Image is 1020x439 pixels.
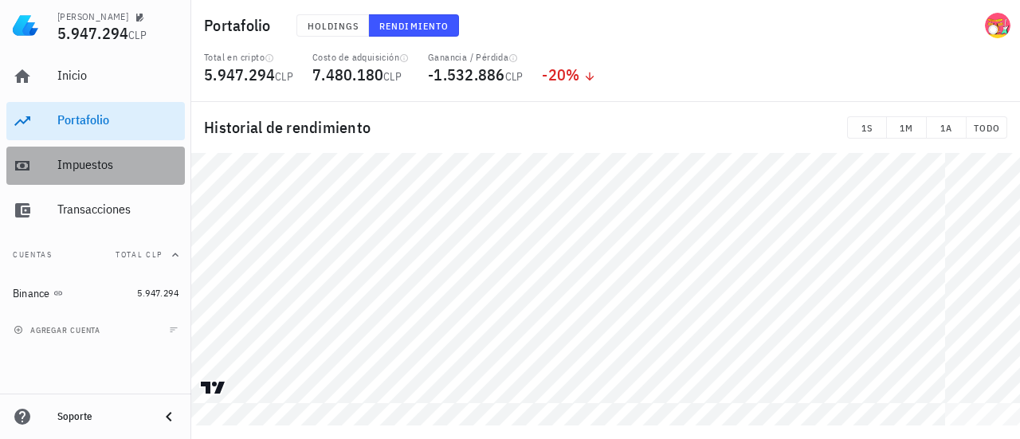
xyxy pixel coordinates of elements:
span: % [566,64,579,85]
span: 5.947.294 [204,64,275,85]
button: agregar cuenta [10,322,108,338]
span: TODO [973,122,1000,134]
span: CLP [128,28,147,42]
div: [PERSON_NAME] [57,10,128,23]
a: Impuestos [6,147,185,185]
div: Total en cripto [204,51,293,64]
button: 1A [927,116,967,139]
div: Costo de adquisición [312,51,409,64]
div: Portafolio [57,112,178,127]
button: CuentasTotal CLP [6,236,185,274]
a: Charting by TradingView [199,380,227,395]
span: 7.480.180 [312,64,383,85]
span: CLP [275,69,293,84]
div: Ganancia / Pérdida [428,51,523,64]
a: Transacciones [6,191,185,229]
div: avatar [985,13,1010,38]
span: agregar cuenta [17,325,100,335]
span: 1M [893,122,920,134]
div: Inicio [57,68,178,83]
span: 5.947.294 [57,22,128,44]
span: -1.532.886 [428,64,505,85]
button: TODO [967,116,1007,139]
h1: Portafolio [204,13,277,38]
span: Total CLP [116,249,163,260]
span: 1A [933,122,959,134]
a: Binance 5.947.294 [6,274,185,312]
button: 1S [847,116,887,139]
span: 5.947.294 [137,287,178,299]
button: 1M [887,116,927,139]
a: Inicio [6,57,185,96]
button: Rendimiento [369,14,459,37]
span: Rendimiento [379,20,449,32]
div: Transacciones [57,202,178,217]
div: Impuestos [57,157,178,172]
span: CLP [383,69,402,84]
button: Holdings [296,14,370,37]
div: Binance [13,287,50,300]
div: -20 [542,67,595,83]
div: Historial de rendimiento [191,102,1020,153]
a: Portafolio [6,102,185,140]
span: 1S [854,122,880,134]
img: LedgiFi [13,13,38,38]
span: CLP [505,69,524,84]
div: Soporte [57,410,147,423]
span: Holdings [307,20,359,32]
